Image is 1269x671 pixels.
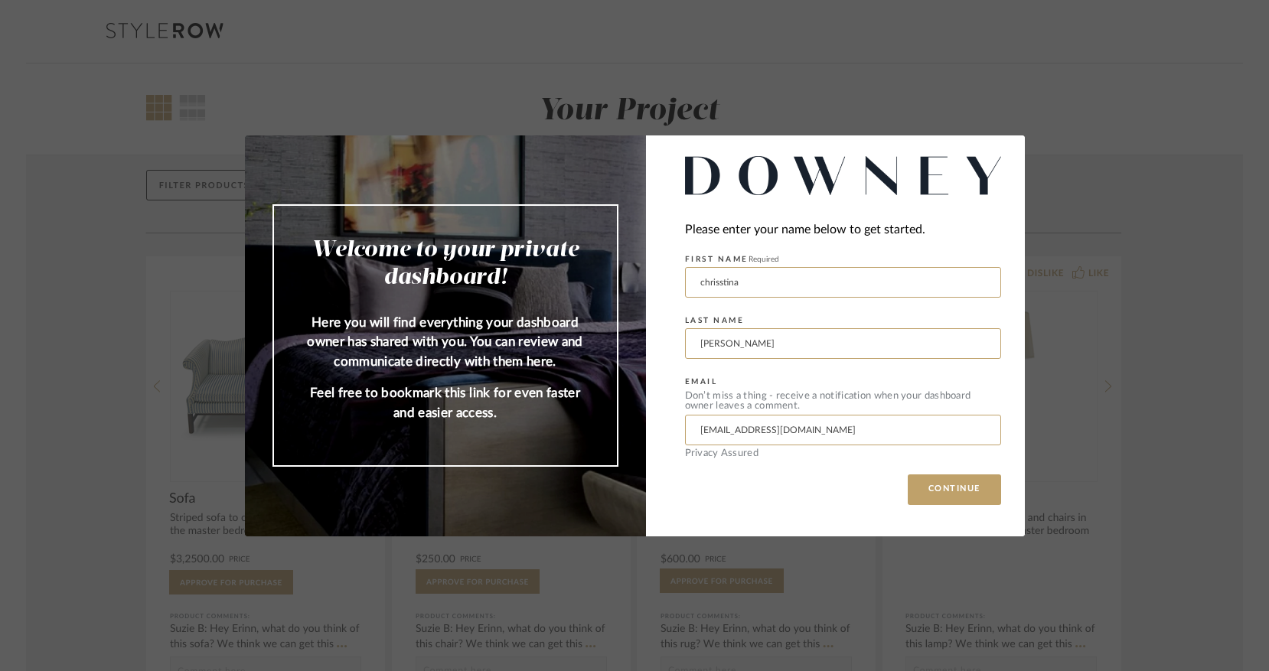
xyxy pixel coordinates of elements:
p: Here you will find everything your dashboard owner has shared with you. You can review and commun... [305,313,586,372]
div: Privacy Assured [685,448,1001,458]
h2: Welcome to your private dashboard! [305,236,586,292]
span: Required [749,256,779,263]
input: Enter First Name [685,267,1001,298]
label: LAST NAME [685,316,745,325]
label: EMAIL [685,377,718,386]
button: CONTINUE [908,474,1001,505]
div: Don’t miss a thing - receive a notification when your dashboard owner leaves a comment. [685,391,1001,411]
p: Feel free to bookmark this link for even faster and easier access. [305,383,586,422]
label: FIRST NAME [685,255,779,264]
input: Enter Last Name [685,328,1001,359]
div: Please enter your name below to get started. [685,220,1001,240]
input: Enter Email [685,415,1001,445]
